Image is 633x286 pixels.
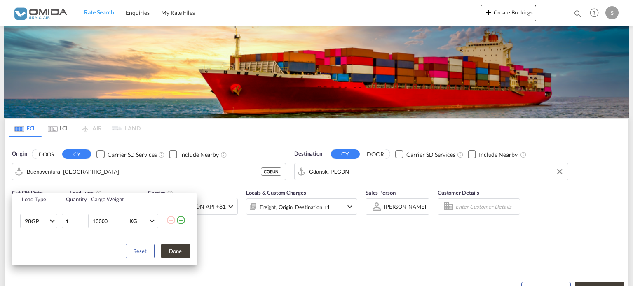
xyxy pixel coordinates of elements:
[20,214,57,228] md-select: Choose: 20GP
[161,244,190,258] button: Done
[91,195,161,203] div: Cargo Weight
[92,214,125,228] input: Enter Weight
[25,217,49,226] span: 20GP
[62,214,82,228] input: Qty
[176,215,186,225] md-icon: icon-plus-circle-outline
[166,215,176,225] md-icon: icon-minus-circle-outline
[129,218,137,224] div: KG
[61,193,87,205] th: Quantity
[12,193,61,205] th: Load Type
[126,244,155,258] button: Reset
